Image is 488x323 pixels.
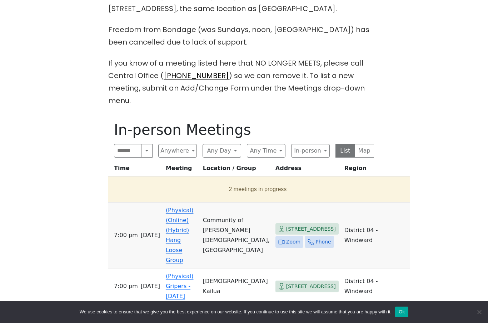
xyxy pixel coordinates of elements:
a: (Physical) (Online) (Hybrid) Hang Loose Group [166,207,194,263]
button: Anywhere [158,144,197,158]
span: [STREET_ADDRESS] [286,225,336,234]
p: Freedom from Bondage (was Sundays, noon, [GEOGRAPHIC_DATA]) has been cancelled due to lack of sup... [108,24,380,48]
th: Region [342,163,410,176]
button: Any Day [203,144,241,158]
td: District 04 - Windward [342,268,410,304]
span: Zoom [286,237,300,246]
span: [DATE] [141,230,160,240]
td: Community of [PERSON_NAME][DEMOGRAPHIC_DATA], [GEOGRAPHIC_DATA] [200,202,273,268]
a: [PHONE_NUMBER] [164,71,229,81]
span: 7:00 PM [114,281,138,291]
td: District 04 - Windward [342,202,410,268]
button: Search [141,144,153,158]
td: [DEMOGRAPHIC_DATA] Kailua [200,268,273,304]
input: Search [114,144,141,158]
button: List [335,144,355,158]
span: No [475,308,483,316]
button: Any Time [247,144,285,158]
span: 7:00 PM [114,230,138,240]
button: Ok [395,307,408,317]
h1: In-person Meetings [114,121,374,138]
th: Address [273,163,342,176]
th: Meeting [163,163,200,176]
button: 2 meetings in progress [111,179,404,199]
p: If you know of a meeting listed here that NO LONGER MEETS, please call Central Office ( ) so we c... [108,57,380,107]
span: We use cookies to ensure that we give you the best experience on our website. If you continue to ... [80,308,392,316]
span: [DATE] [141,281,160,291]
th: Location / Group [200,163,273,176]
a: (Physical) Gripers - [DATE] [166,273,194,299]
button: Map [355,144,374,158]
th: Time [108,163,163,176]
span: [STREET_ADDRESS] [286,282,336,291]
button: In-person [291,144,330,158]
span: Phone [315,237,331,246]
